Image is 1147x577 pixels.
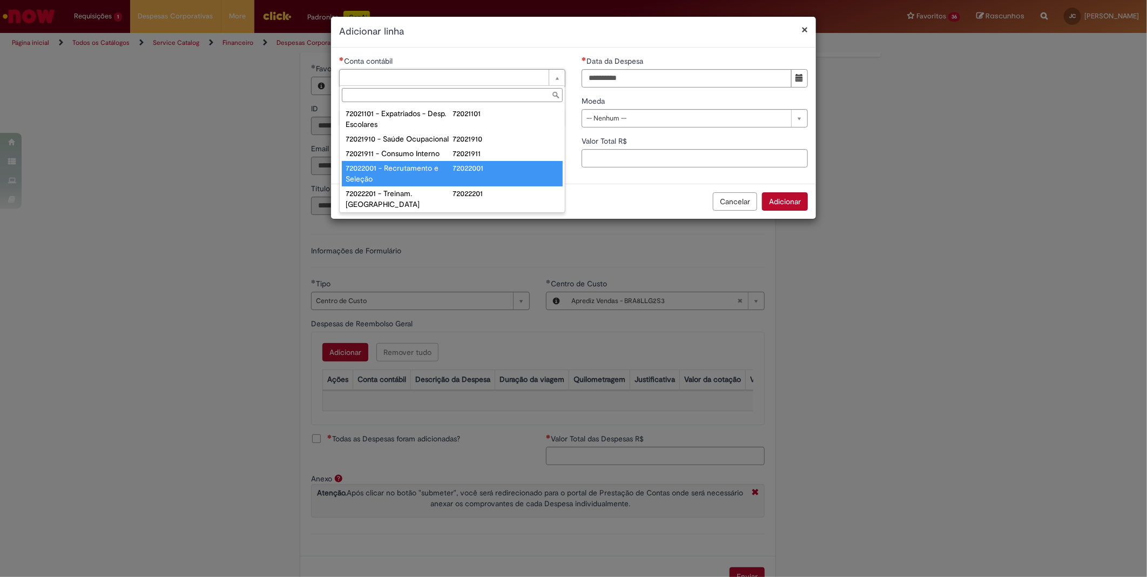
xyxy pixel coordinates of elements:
[346,108,453,130] div: 72021101 - Expatriados - Desp. Escolares
[346,163,453,184] div: 72022001 - Recrutamento e Seleção
[453,133,559,144] div: 72021910
[346,188,453,210] div: 72022201 - Treinam. [GEOGRAPHIC_DATA]
[453,108,559,119] div: 72021101
[453,148,559,159] div: 72021911
[453,188,559,199] div: 72022201
[346,133,453,144] div: 72021910 - Saúde Ocupacional
[453,163,559,173] div: 72022001
[346,148,453,159] div: 72021911 - Consumo Interno
[340,104,565,212] ul: Conta contábil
